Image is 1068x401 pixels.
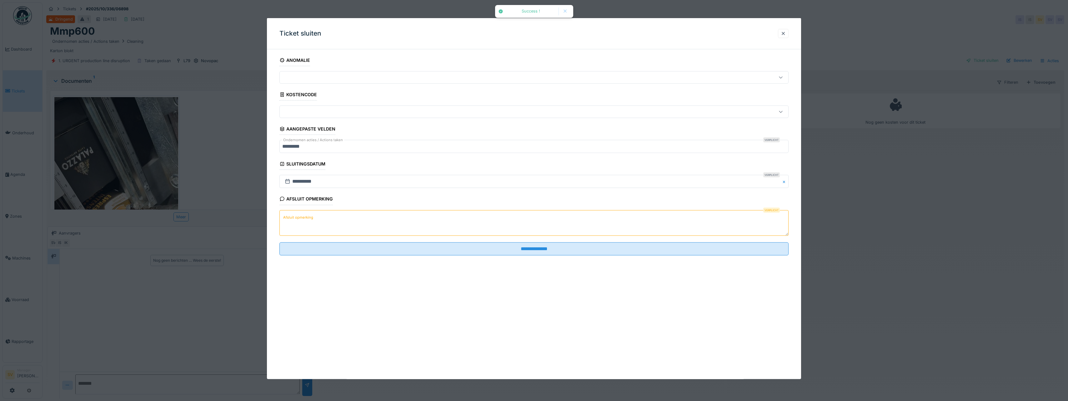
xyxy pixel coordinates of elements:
[782,175,789,188] button: Close
[763,172,780,177] div: Verplicht
[279,194,333,205] div: Afsluit opmerking
[279,30,321,37] h3: Ticket sluiten
[282,214,314,221] label: Afsluit opmerking
[279,90,317,101] div: Kostencode
[763,207,780,212] div: Verplicht
[279,159,325,170] div: Sluitingsdatum
[763,137,780,142] div: Verplicht
[282,137,344,143] label: Ondernomen acties / Actions taken
[279,56,310,66] div: Anomalie
[506,9,555,14] div: Success !
[279,124,335,135] div: Aangepaste velden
